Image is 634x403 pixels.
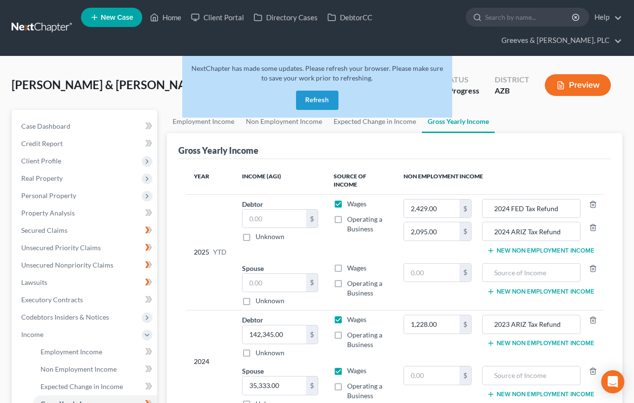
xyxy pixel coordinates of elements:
[404,315,459,334] input: 0.00
[347,279,382,297] span: Operating a Business
[326,167,396,195] th: Source of Income
[347,200,366,208] span: Wages
[306,376,318,395] div: $
[242,263,264,273] label: Spouse
[590,9,622,26] a: Help
[21,209,75,217] span: Property Analysis
[545,74,611,96] button: Preview
[487,288,594,296] button: New Non Employment Income
[601,370,624,393] div: Open Intercom Messenger
[12,78,207,92] span: [PERSON_NAME] & [PERSON_NAME]
[422,110,495,133] a: Gross Yearly Income
[440,85,479,96] div: In Progress
[459,315,471,334] div: $
[404,222,459,241] input: 0.00
[459,200,471,218] div: $
[459,366,471,385] div: $
[249,9,323,26] a: Directory Cases
[21,226,67,234] span: Secured Claims
[347,382,382,400] span: Operating a Business
[243,210,306,228] input: 0.00
[487,200,575,218] input: Source of Income
[347,366,366,375] span: Wages
[13,239,157,256] a: Unsecured Priority Claims
[101,14,133,21] span: New Case
[186,167,234,195] th: Year
[242,315,263,325] label: Debtor
[21,261,113,269] span: Unsecured Nonpriority Claims
[256,348,284,358] label: Unknown
[33,378,157,395] a: Expected Change in Income
[242,366,264,376] label: Spouse
[487,247,594,255] button: New Non Employment Income
[347,264,366,272] span: Wages
[13,256,157,274] a: Unsecured Nonpriority Claims
[404,366,459,385] input: 0.00
[487,315,575,334] input: Source of Income
[459,222,471,241] div: $
[13,274,157,291] a: Lawsuits
[459,264,471,282] div: $
[234,167,326,195] th: Income (AGI)
[33,361,157,378] a: Non Employment Income
[487,390,594,398] button: New Non Employment Income
[21,174,63,182] span: Real Property
[495,74,529,85] div: District
[497,32,622,49] a: Greeves & [PERSON_NAME], PLC
[243,376,306,395] input: 0.00
[21,278,47,286] span: Lawsuits
[40,382,123,390] span: Expected Change in Income
[145,9,186,26] a: Home
[323,9,377,26] a: DebtorCC
[347,215,382,233] span: Operating a Business
[347,331,382,349] span: Operating a Business
[487,222,575,241] input: Source of Income
[306,274,318,292] div: $
[40,365,117,373] span: Non Employment Income
[186,9,249,26] a: Client Portal
[21,122,70,130] span: Case Dashboard
[243,325,306,344] input: 0.00
[347,315,366,323] span: Wages
[13,118,157,135] a: Case Dashboard
[13,291,157,309] a: Executory Contracts
[21,243,101,252] span: Unsecured Priority Claims
[243,274,306,292] input: 0.00
[256,296,284,306] label: Unknown
[487,264,575,282] input: Source of Income
[33,343,157,361] a: Employment Income
[21,139,63,148] span: Credit Report
[440,74,479,85] div: Status
[178,145,258,156] div: Gross Yearly Income
[404,264,459,282] input: 0.00
[21,191,76,200] span: Personal Property
[306,325,318,344] div: $
[396,167,603,195] th: Non Employment Income
[21,157,61,165] span: Client Profile
[167,110,240,133] a: Employment Income
[40,348,102,356] span: Employment Income
[21,313,109,321] span: Codebtors Insiders & Notices
[242,199,263,209] label: Debtor
[256,232,284,242] label: Unknown
[13,204,157,222] a: Property Analysis
[191,64,443,82] span: NextChapter has made some updates. Please refresh your browser. Please make sure to save your wor...
[487,339,594,347] button: New Non Employment Income
[194,199,227,306] div: 2025
[306,210,318,228] div: $
[487,366,575,385] input: Source of Income
[21,330,43,338] span: Income
[495,85,529,96] div: AZB
[296,91,338,110] button: Refresh
[213,247,227,257] span: YTD
[13,222,157,239] a: Secured Claims
[21,296,83,304] span: Executory Contracts
[13,135,157,152] a: Credit Report
[404,200,459,218] input: 0.00
[485,8,573,26] input: Search by name...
